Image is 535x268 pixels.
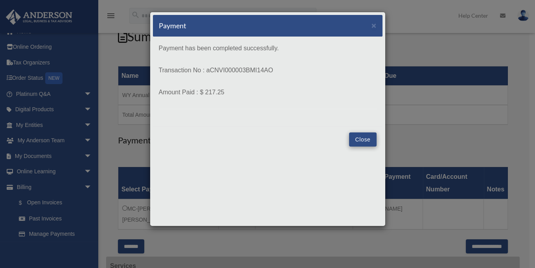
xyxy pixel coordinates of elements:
[349,132,376,147] button: Close
[159,21,186,31] h5: Payment
[159,65,377,76] p: Transaction No : aCNVI000003BMI14AO
[371,21,377,30] span: ×
[159,87,377,98] p: Amount Paid : $ 217.25
[371,21,377,29] button: Close
[159,43,377,54] p: Payment has been completed successfully.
